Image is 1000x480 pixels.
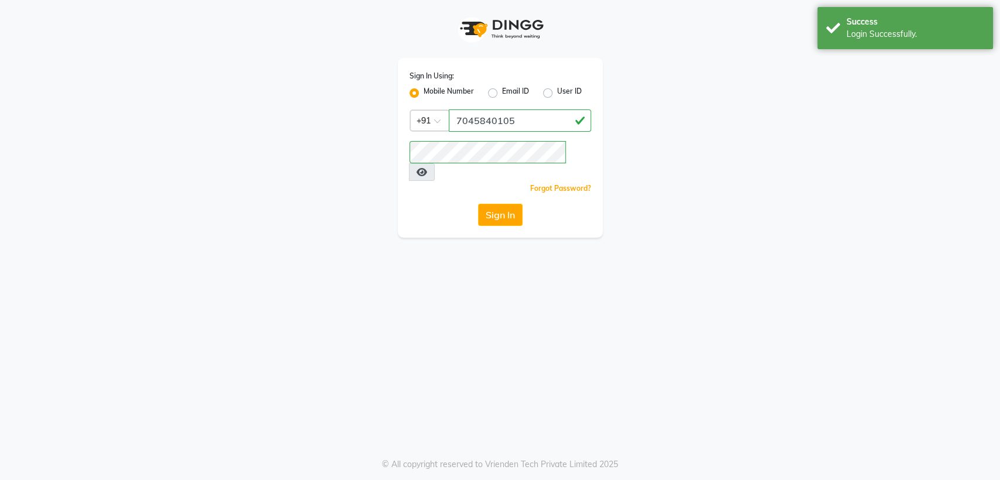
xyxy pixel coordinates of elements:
input: Username [409,141,566,163]
label: Sign In Using: [409,71,454,81]
label: Email ID [502,86,529,100]
label: Mobile Number [424,86,474,100]
a: Forgot Password? [530,184,591,193]
button: Sign In [478,204,523,226]
div: Success [847,16,984,28]
img: logo1.svg [453,12,547,46]
div: Login Successfully. [847,28,984,40]
input: Username [449,109,591,132]
label: User ID [557,86,582,100]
